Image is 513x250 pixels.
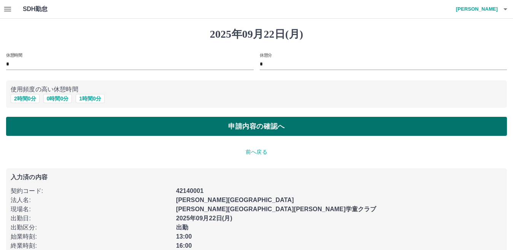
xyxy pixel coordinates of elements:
[176,206,376,212] b: [PERSON_NAME][GEOGRAPHIC_DATA][PERSON_NAME]学童クラブ
[176,197,294,203] b: [PERSON_NAME][GEOGRAPHIC_DATA]
[11,186,172,196] p: 契約コード :
[11,223,172,232] p: 出勤区分 :
[176,188,203,194] b: 42140001
[6,28,507,41] h1: 2025年09月22日(月)
[176,233,192,240] b: 13:00
[260,52,272,58] label: 休憩分
[176,242,192,249] b: 16:00
[11,94,40,103] button: 2時間0分
[11,174,502,180] p: 入力済の内容
[11,232,172,241] p: 始業時刻 :
[76,94,105,103] button: 1時間0分
[6,117,507,136] button: 申請内容の確認へ
[11,214,172,223] p: 出勤日 :
[176,224,188,231] b: 出勤
[176,215,232,221] b: 2025年09月22日(月)
[6,148,507,156] p: 前へ戻る
[11,85,502,94] p: 使用頻度の高い休憩時間
[43,94,72,103] button: 0時間0分
[6,52,22,58] label: 休憩時間
[11,205,172,214] p: 現場名 :
[11,196,172,205] p: 法人名 :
